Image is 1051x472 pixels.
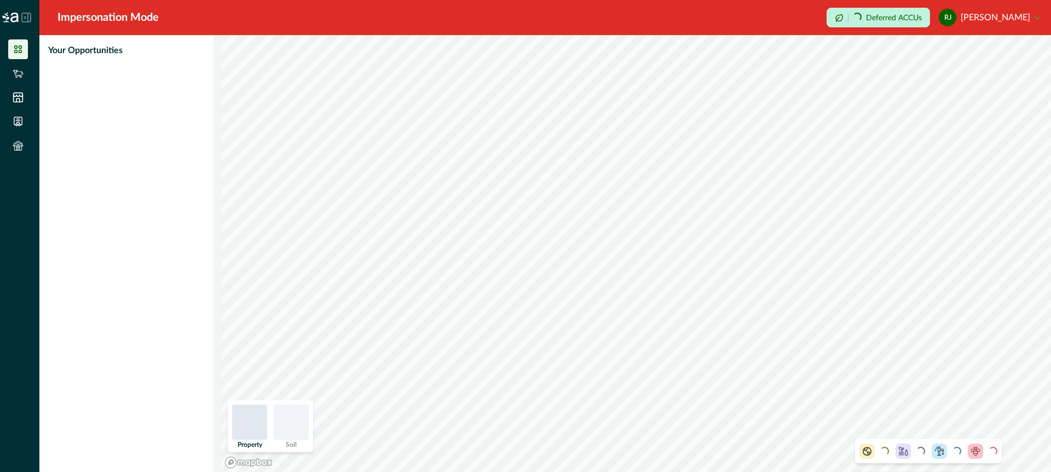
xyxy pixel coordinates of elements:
[48,44,123,57] p: Your Opportunities
[57,9,159,26] div: Impersonation Mode
[939,4,1040,31] button: REN JIANG[PERSON_NAME]
[866,14,922,22] p: Deferred ACCUs
[224,456,273,469] a: Mapbox logo
[2,13,19,22] img: Logo
[286,441,297,448] p: Soil
[238,441,262,448] p: Property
